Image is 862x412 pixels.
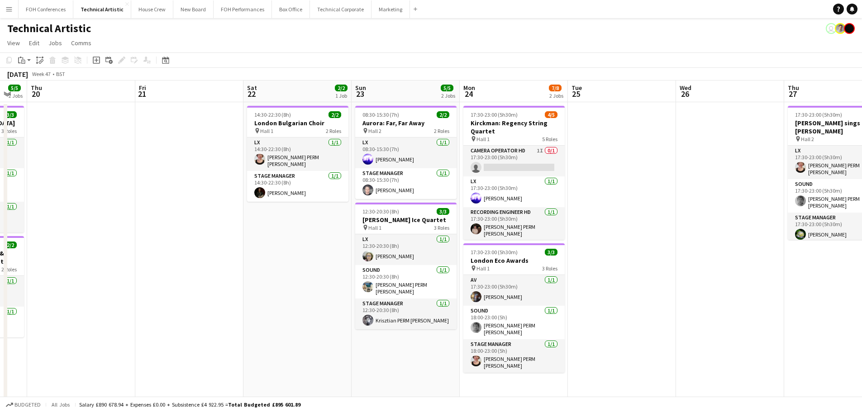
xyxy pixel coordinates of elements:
[228,401,300,408] span: Total Budgeted £895 601.89
[247,84,257,92] span: Sat
[476,265,490,272] span: Hall 1
[25,37,43,49] a: Edit
[214,0,272,18] button: FOH Performances
[71,39,91,47] span: Comms
[545,249,557,256] span: 3/3
[4,111,17,118] span: 3/3
[463,275,565,306] app-card-role: AV1/117:30-23:00 (5h30m)[PERSON_NAME]
[4,242,17,248] span: 2/2
[463,84,475,92] span: Mon
[254,111,291,118] span: 14:30-22:30 (8h)
[9,92,23,99] div: 2 Jobs
[368,128,381,134] span: Hall 2
[434,224,449,231] span: 3 Roles
[355,216,457,224] h3: [PERSON_NAME] Ice Quartet
[329,111,341,118] span: 2/2
[368,224,381,231] span: Hall 1
[441,92,455,99] div: 2 Jobs
[1,266,17,273] span: 2 Roles
[463,306,565,339] app-card-role: Sound1/118:00-23:00 (5h)[PERSON_NAME] PERM [PERSON_NAME]
[173,0,214,18] button: New Board
[48,39,62,47] span: Jobs
[355,203,457,329] app-job-card: 12:30-20:30 (8h)3/3[PERSON_NAME] Ice Quartet Hall 13 RolesLX1/112:30-20:30 (8h)[PERSON_NAME]Sound...
[462,89,475,99] span: 24
[471,249,518,256] span: 17:30-23:00 (5h30m)
[355,106,457,199] app-job-card: 08:30-15:30 (7h)2/2Aurora: Far, Far Away Hall 22 RolesLX1/108:30-15:30 (7h)[PERSON_NAME]Stage Man...
[441,85,453,91] span: 5/5
[545,111,557,118] span: 4/5
[246,89,257,99] span: 22
[463,256,565,265] h3: London Eco Awards
[463,243,565,373] app-job-card: 17:30-23:00 (5h30m)3/3London Eco Awards Hall 13 RolesAV1/117:30-23:00 (5h30m)[PERSON_NAME]Sound1/...
[844,23,855,34] app-user-avatar: Gabrielle Barr
[67,37,95,49] a: Comms
[355,298,457,329] app-card-role: Stage Manager1/112:30-20:30 (8h)Krisztian PERM [PERSON_NAME]
[476,136,490,142] span: Hall 1
[335,92,347,99] div: 1 Job
[786,89,799,99] span: 27
[272,0,310,18] button: Box Office
[549,85,562,91] span: 7/8
[542,136,557,142] span: 5 Roles
[549,92,563,99] div: 2 Jobs
[335,85,348,91] span: 2/2
[247,106,348,202] app-job-card: 14:30-22:30 (8h)2/2London Bulgarian Choir Hall 12 RolesLX1/114:30-22:30 (8h)[PERSON_NAME] PERM [P...
[463,119,565,135] h3: Kirckman: Regency String Quartet
[362,208,399,215] span: 12:30-20:30 (8h)
[463,176,565,207] app-card-role: LX1/117:30-23:00 (5h30m)[PERSON_NAME]
[19,0,73,18] button: FOH Conferences
[7,22,91,35] h1: Technical Artistic
[371,0,410,18] button: Marketing
[362,111,399,118] span: 08:30-15:30 (7h)
[678,89,691,99] span: 26
[835,23,846,34] app-user-avatar: Tom PERM Jeyes
[30,71,52,77] span: Week 47
[29,39,39,47] span: Edit
[463,339,565,373] app-card-role: Stage Manager1/118:00-23:00 (5h)[PERSON_NAME] PERM [PERSON_NAME]
[56,71,65,77] div: BST
[355,265,457,298] app-card-role: Sound1/112:30-20:30 (8h)[PERSON_NAME] PERM [PERSON_NAME]
[680,84,691,92] span: Wed
[31,84,42,92] span: Thu
[542,265,557,272] span: 3 Roles
[79,401,300,408] div: Salary £890 678.94 + Expenses £0.00 + Subsistence £4 922.95 =
[354,89,366,99] span: 23
[463,146,565,176] app-card-role: Camera Operator HD1I0/117:30-23:00 (5h30m)
[7,39,20,47] span: View
[437,111,449,118] span: 2/2
[801,136,814,142] span: Hall 2
[29,89,42,99] span: 20
[434,128,449,134] span: 2 Roles
[471,111,518,118] span: 17:30-23:00 (5h30m)
[355,137,457,168] app-card-role: LX1/108:30-15:30 (7h)[PERSON_NAME]
[570,89,582,99] span: 25
[463,207,565,241] app-card-role: Recording Engineer HD1/117:30-23:00 (5h30m)[PERSON_NAME] PERM [PERSON_NAME]
[139,84,146,92] span: Fri
[247,119,348,127] h3: London Bulgarian Choir
[131,0,173,18] button: House Crew
[355,168,457,199] app-card-role: Stage Manager1/108:30-15:30 (7h)[PERSON_NAME]
[45,37,66,49] a: Jobs
[73,0,131,18] button: Technical Artistic
[355,234,457,265] app-card-role: LX1/112:30-20:30 (8h)[PERSON_NAME]
[8,85,21,91] span: 5/5
[355,84,366,92] span: Sun
[247,171,348,202] app-card-role: Stage Manager1/114:30-22:30 (8h)[PERSON_NAME]
[788,84,799,92] span: Thu
[463,106,565,240] app-job-card: 17:30-23:00 (5h30m)4/5Kirckman: Regency String Quartet Hall 15 RolesCamera Operator HD1I0/117:30-...
[310,0,371,18] button: Technical Corporate
[50,401,71,408] span: All jobs
[7,70,28,79] div: [DATE]
[138,89,146,99] span: 21
[326,128,341,134] span: 2 Roles
[826,23,837,34] app-user-avatar: Liveforce Admin
[571,84,582,92] span: Tue
[437,208,449,215] span: 3/3
[795,111,842,118] span: 17:30-23:00 (5h30m)
[4,37,24,49] a: View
